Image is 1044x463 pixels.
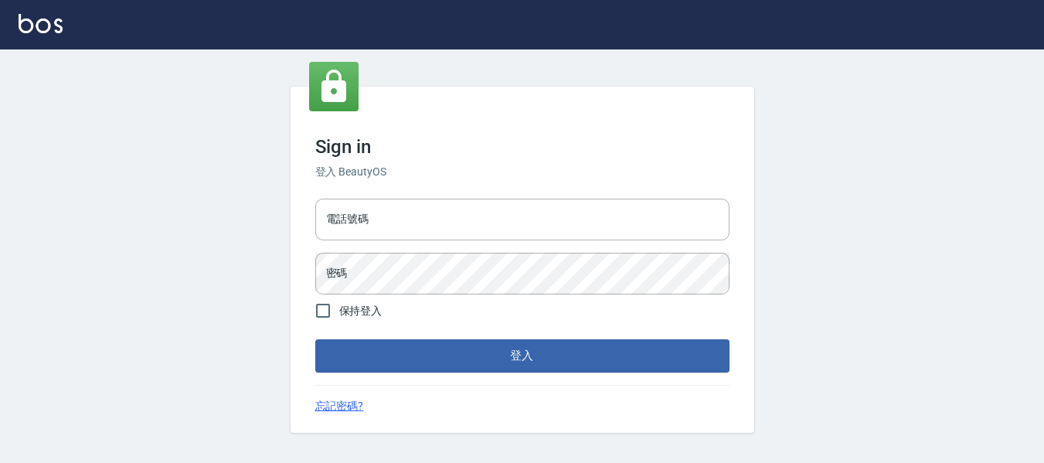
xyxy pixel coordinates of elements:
[315,339,729,372] button: 登入
[315,164,729,180] h6: 登入 BeautyOS
[339,303,383,319] span: 保持登入
[19,14,63,33] img: Logo
[315,136,729,158] h3: Sign in
[315,398,364,414] a: 忘記密碼?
